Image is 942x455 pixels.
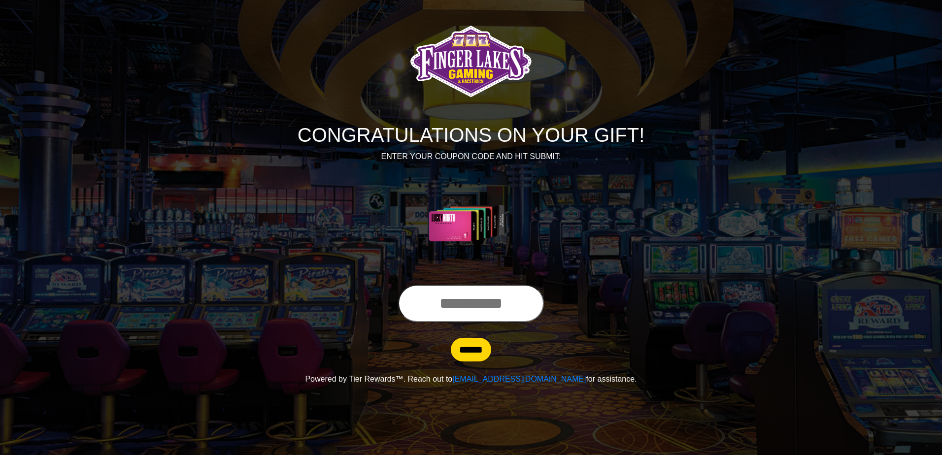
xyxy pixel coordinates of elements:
[305,375,637,383] span: Powered by Tier Rewards™. Reach out to for assistance.
[198,151,744,162] p: ENTER YOUR COUPON CODE AND HIT SUBMIT:
[407,13,535,111] img: Logo
[198,123,744,147] h1: CONGRATULATIONS ON YOUR GIFT!
[405,174,537,273] img: Center Image
[452,375,586,383] a: [EMAIL_ADDRESS][DOMAIN_NAME]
